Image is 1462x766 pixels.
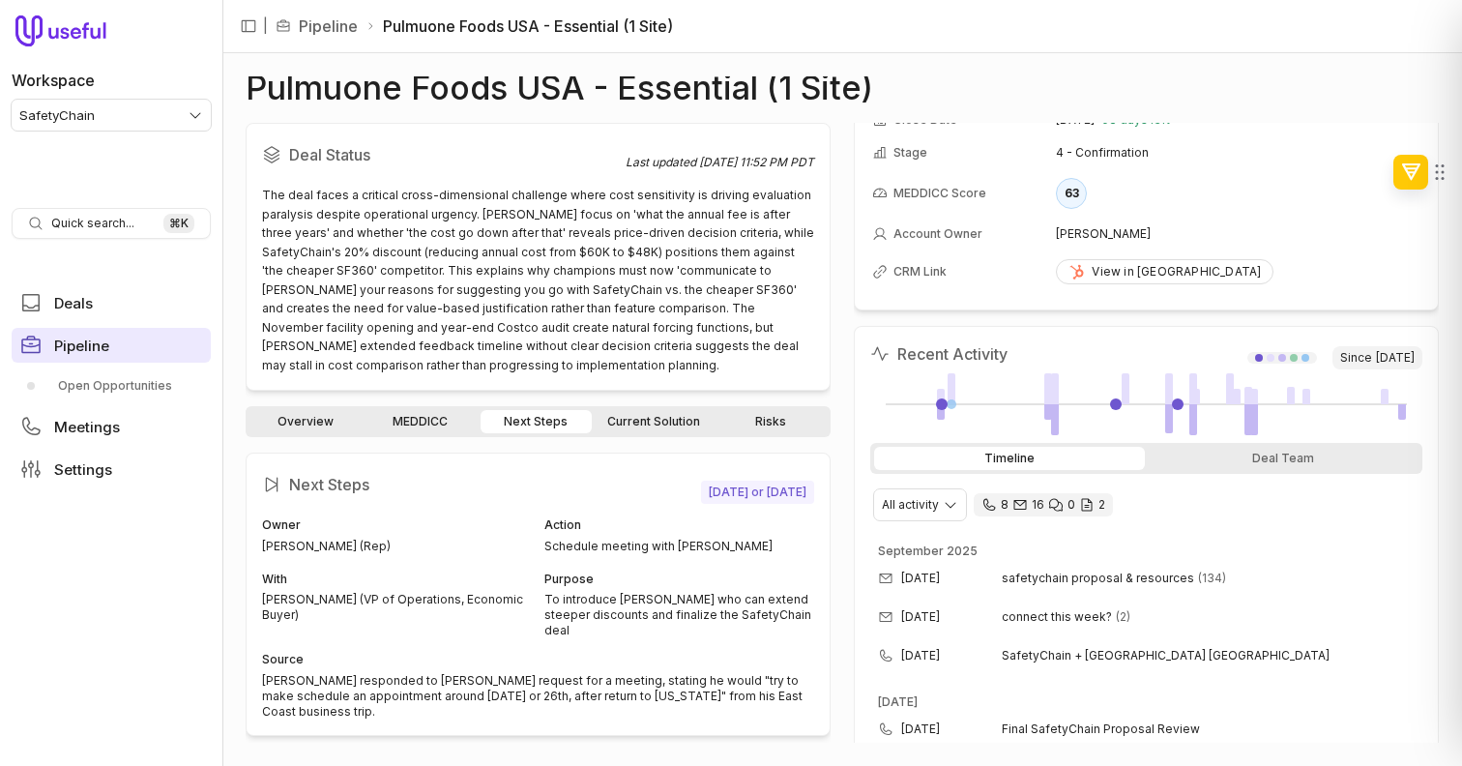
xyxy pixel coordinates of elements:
div: 63 [1056,178,1087,209]
li: Pulmuone Foods USA - Essential (1 Site) [365,15,673,38]
span: 2 emails in thread [1116,609,1130,625]
div: [PERSON_NAME] (VP of Operations, Economic Buyer) [262,592,533,623]
time: [DATE] 11:52 PM PDT [699,155,814,169]
div: View in [GEOGRAPHIC_DATA] [1068,264,1261,280]
time: [DATE] [901,571,940,586]
h2: Recent Activity [870,342,1008,366]
span: safetychain proposal & resources [1002,571,1194,586]
h1: Pulmuone Foods USA - Essential (1 Site) [246,76,873,100]
time: [DATE] [901,648,940,663]
span: [DATE] or [DATE] [701,481,814,504]
span: Account Owner [893,226,982,242]
a: Pipeline [299,15,358,38]
span: Settings [54,462,112,477]
span: connect this week? [1002,609,1112,625]
div: Owner [262,516,533,535]
span: Stage [893,145,927,161]
a: Meetings [12,409,211,444]
td: [PERSON_NAME] [1056,219,1420,250]
div: Source [262,650,814,669]
a: Current Solution [596,410,712,433]
button: Collapse sidebar [234,12,263,41]
span: 134 emails in thread [1198,571,1226,586]
time: [DATE] [878,694,918,709]
a: Overview [249,410,361,433]
div: Purpose [544,570,815,589]
span: Since [1332,346,1422,369]
span: Quick search... [51,216,134,231]
span: SafetyChain + [GEOGRAPHIC_DATA] [GEOGRAPHIC_DATA] [1002,648,1391,663]
a: Deals [12,285,211,320]
time: [DATE] [901,609,940,625]
label: Workspace [12,69,95,92]
a: Settings [12,452,211,486]
time: [DATE] [1376,350,1415,366]
div: To introduce [PERSON_NAME] who can extend steeper discounts and finalize the SafetyChain deal [544,592,815,638]
span: CRM Link [893,264,947,280]
span: | [263,15,268,38]
a: Next Steps [481,410,592,433]
div: With [262,570,533,589]
a: Open Opportunities [12,370,211,401]
span: MEDDICC Score [893,186,986,201]
a: Pipeline [12,328,211,363]
span: Meetings [54,420,120,434]
div: Schedule meeting with [PERSON_NAME] [544,539,815,554]
a: View in [GEOGRAPHIC_DATA] [1056,259,1273,284]
h2: Next Steps [262,469,701,500]
kbd: ⌘ K [163,214,194,233]
div: [PERSON_NAME] responded to [PERSON_NAME] request for a meeting, stating he would "try to make sch... [262,673,814,720]
div: The deal faces a critical cross-dimensional challenge where cost sensitivity is driving evaluatio... [262,186,814,374]
div: Last updated [626,155,814,170]
span: Pipeline [54,339,109,353]
div: Pipeline submenu [12,370,211,401]
div: 8 calls and 16 email threads [974,493,1113,516]
div: [PERSON_NAME] (Rep) [262,539,533,554]
div: Action [544,516,815,535]
span: Deals [54,296,93,310]
a: MEDDICC [365,410,476,433]
div: Deal Team [1149,447,1419,470]
a: Risks [716,410,827,433]
time: September 2025 [878,544,978,558]
div: Timeline [874,447,1145,470]
h2: Deal Status [262,139,626,170]
td: 4 - Confirmation [1056,137,1420,168]
time: [DATE] [901,722,940,737]
span: Final SafetyChain Proposal Review [1002,722,1391,737]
